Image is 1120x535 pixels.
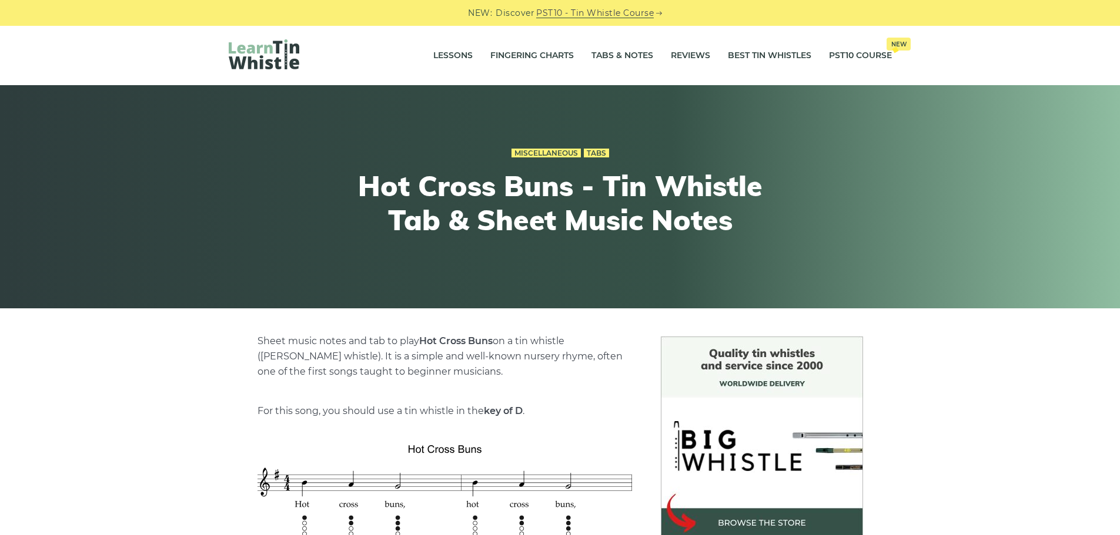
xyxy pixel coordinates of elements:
a: PST10 CourseNew [829,41,892,70]
a: Best Tin Whistles [728,41,811,70]
p: For this song, you should use a tin whistle in the . [258,403,633,419]
p: Sheet music notes and tab to play on a tin whistle ([PERSON_NAME] whistle). It is a simple and we... [258,334,633,379]
strong: Hot Cross Buns [419,335,493,346]
a: Tabs [584,149,609,158]
a: Tabs & Notes [591,41,653,70]
strong: key of D [484,405,523,416]
img: LearnTinWhistle.com [229,39,299,69]
h1: Hot Cross Buns - Tin Whistle Tab & Sheet Music Notes [344,169,777,237]
a: Fingering Charts [490,41,574,70]
a: Reviews [671,41,710,70]
a: Miscellaneous [511,149,581,158]
span: New [887,38,911,51]
a: Lessons [433,41,473,70]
